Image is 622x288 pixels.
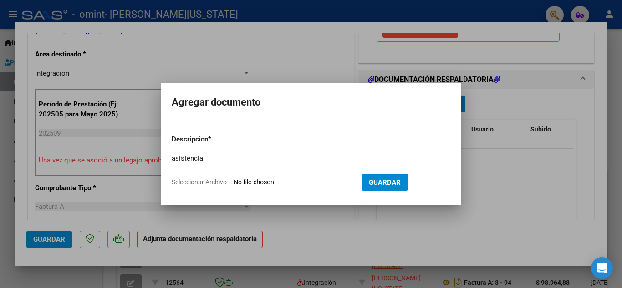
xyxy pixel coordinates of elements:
[172,178,227,186] span: Seleccionar Archivo
[172,94,450,111] h2: Agregar documento
[362,174,408,191] button: Guardar
[369,178,401,187] span: Guardar
[591,257,613,279] div: Open Intercom Messenger
[172,134,255,145] p: Descripcion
